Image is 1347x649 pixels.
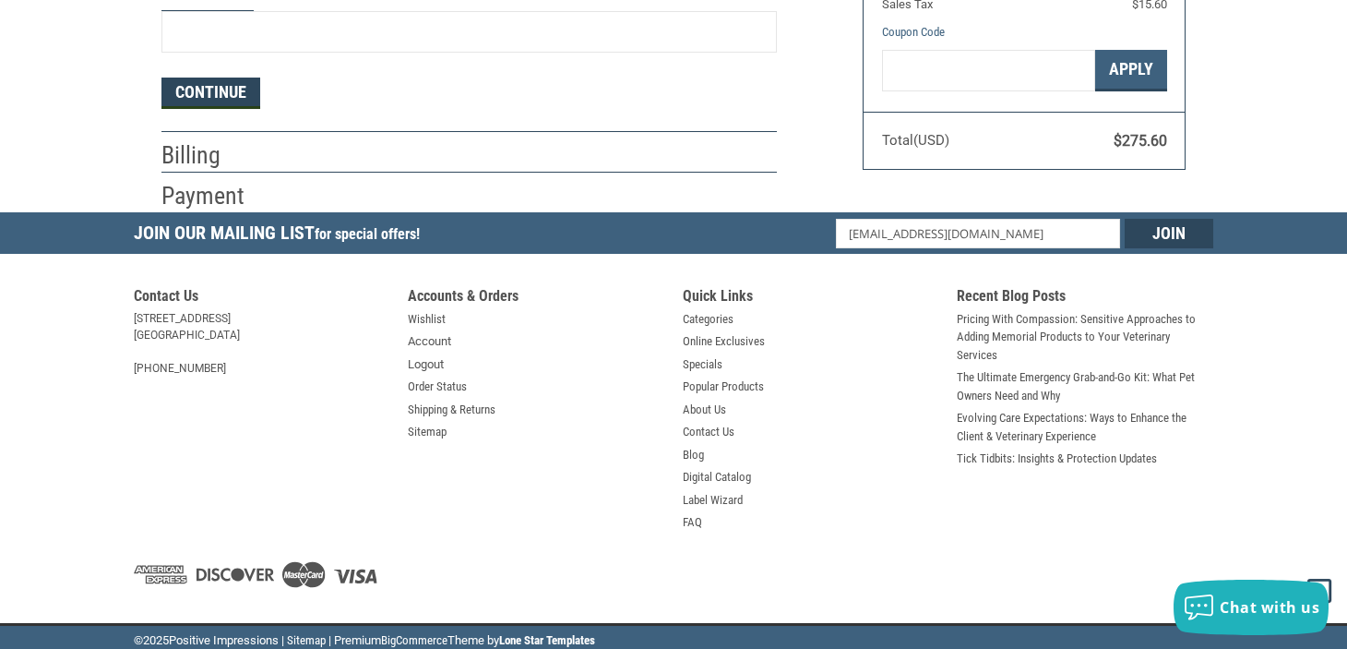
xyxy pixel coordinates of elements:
a: Account [408,332,451,351]
a: Sitemap [408,423,447,441]
a: Categories [683,310,733,329]
span: $275.60 [1114,132,1167,150]
a: Order Status [408,378,467,396]
a: Lone Star Templates [499,633,595,647]
input: Email [836,219,1121,248]
span: © Positive Impressions [134,633,279,647]
a: BigCommerce [381,633,447,647]
a: FAQ [683,513,702,532]
h2: Billing [161,140,269,171]
a: About Us [683,401,726,419]
a: | Sitemap [281,633,326,647]
h5: Quick Links [683,287,939,310]
a: Logout [408,355,444,374]
a: Label Wizard [683,491,743,510]
a: Coupon Code [882,25,945,39]
input: Join [1125,219,1213,248]
a: Wishlist [408,310,446,329]
a: Digital Catalog [683,468,751,487]
a: Contact Us [683,423,734,441]
address: [STREET_ADDRESS] [GEOGRAPHIC_DATA] [PHONE_NUMBER] [134,310,390,377]
span: Total (USD) [882,132,949,149]
h5: Recent Blog Posts [957,287,1213,310]
h5: Contact Us [134,287,390,310]
input: Gift Certificate or Coupon Code [882,50,1095,91]
h5: Join Our Mailing List [134,212,429,259]
h2: Payment [161,181,269,211]
button: Chat with us [1174,580,1329,635]
a: Specials [683,355,722,374]
a: Tick Tidbits: Insights & Protection Updates [957,450,1157,468]
a: Popular Products [683,378,764,396]
a: Pricing With Compassion: Sensitive Approaches to Adding Memorial Products to Your Veterinary Serv... [957,310,1213,365]
span: Chat with us [1220,597,1319,618]
a: The Ultimate Emergency Grab-and-Go Kit: What Pet Owners Need and Why [957,368,1213,404]
a: Online Exclusives [683,332,765,351]
a: Evolving Care Expectations: Ways to Enhance the Client & Veterinary Experience [957,409,1213,445]
span: for special offers! [315,225,420,243]
h5: Accounts & Orders [408,287,664,310]
button: Continue [161,78,260,109]
a: Blog [683,446,704,464]
span: 2025 [143,633,169,647]
button: Apply [1095,50,1167,91]
a: Shipping & Returns [408,401,495,419]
